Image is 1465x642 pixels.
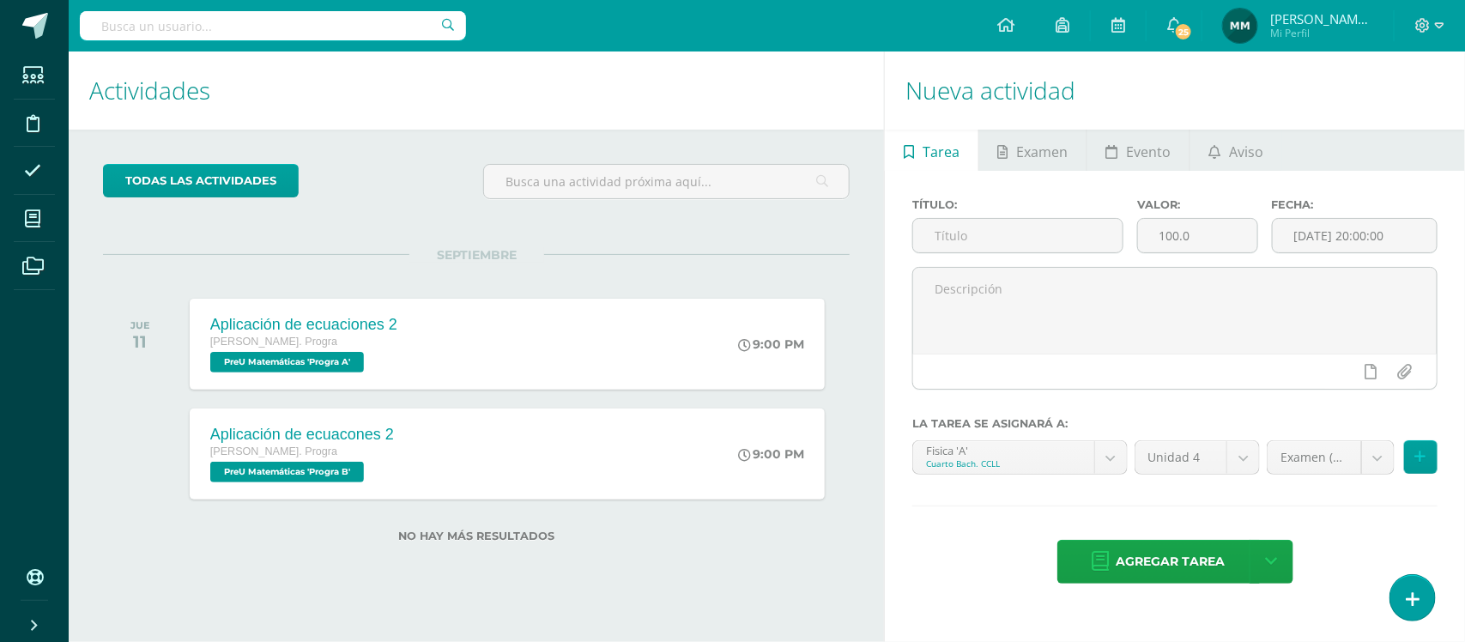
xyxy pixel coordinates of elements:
[1223,9,1257,43] img: 1eb62c5f52af67772d86aeebb57c5bc6.png
[1135,441,1260,474] a: Unidad 4
[210,316,397,334] div: Aplicación de ecuaciones 2
[1117,541,1226,583] span: Agregar tarea
[210,445,337,457] span: [PERSON_NAME]. Progra
[1087,130,1190,171] a: Evento
[80,11,466,40] input: Busca un usuario...
[1280,441,1348,474] span: Examen (30.0pts)
[1016,131,1068,173] span: Examen
[1273,219,1437,252] input: Fecha de entrega
[885,130,978,171] a: Tarea
[210,352,364,372] span: PreU Matemáticas 'Progra A'
[912,417,1438,430] label: La tarea se asignará a:
[130,331,150,352] div: 11
[913,219,1122,252] input: Título
[913,441,1126,474] a: Fisica 'A'Cuarto Bach. CCLL
[130,319,150,331] div: JUE
[1137,198,1258,211] label: Valor:
[979,130,1087,171] a: Examen
[738,336,804,352] div: 9:00 PM
[905,51,1444,130] h1: Nueva actividad
[1138,219,1257,252] input: Puntos máximos
[1230,131,1264,173] span: Aviso
[103,164,299,197] a: todas las Actividades
[210,462,364,482] span: PreU Matemáticas 'Progra B'
[1270,10,1373,27] span: [PERSON_NAME] de [PERSON_NAME]
[923,131,960,173] span: Tarea
[926,441,1081,457] div: Fisica 'A'
[1126,131,1171,173] span: Evento
[1268,441,1394,474] a: Examen (30.0pts)
[409,247,544,263] span: SEPTIEMBRE
[738,446,804,462] div: 9:00 PM
[210,336,337,348] span: [PERSON_NAME]. Progra
[210,426,394,444] div: Aplicación de ecuacones 2
[1190,130,1282,171] a: Aviso
[484,165,849,198] input: Busca una actividad próxima aquí...
[912,198,1123,211] label: Título:
[1174,22,1193,41] span: 25
[1148,441,1214,474] span: Unidad 4
[89,51,863,130] h1: Actividades
[1270,26,1373,40] span: Mi Perfil
[1272,198,1438,211] label: Fecha:
[103,530,850,542] label: No hay más resultados
[926,457,1081,469] div: Cuarto Bach. CCLL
